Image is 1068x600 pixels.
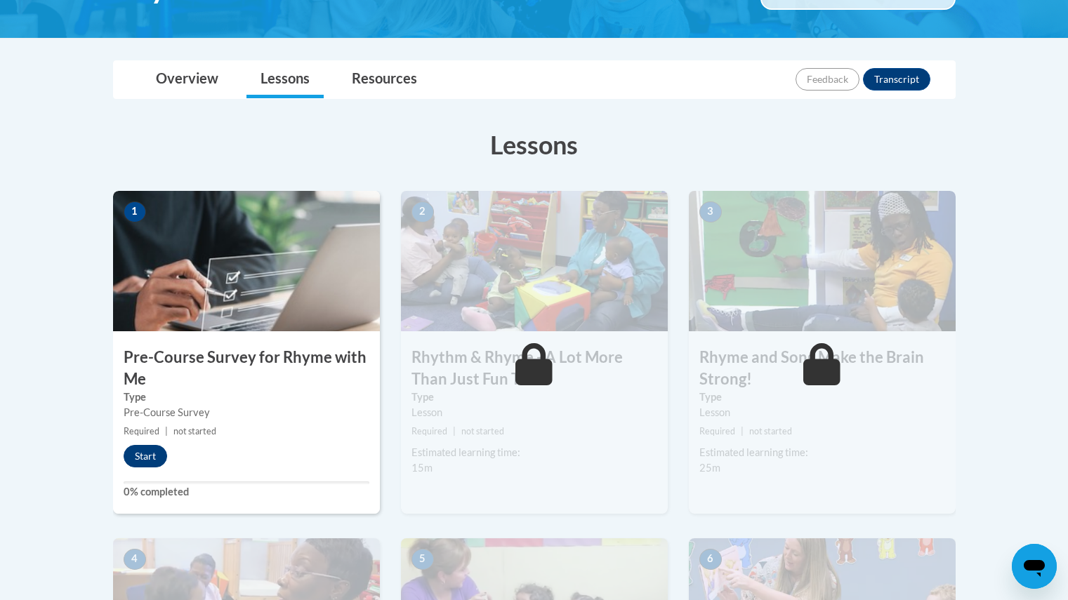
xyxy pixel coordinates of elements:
a: Resources [338,61,431,98]
span: Required [411,426,447,436]
span: 1 [124,201,146,222]
label: 0% completed [124,484,369,500]
div: Lesson [699,405,945,420]
span: not started [749,426,792,436]
button: Transcript [863,68,930,91]
a: Lessons [246,61,324,98]
label: Type [411,389,657,405]
button: Feedback [796,68,859,91]
span: | [741,426,744,436]
h3: Pre-Course Survey for Rhyme with Me [113,347,380,390]
span: 3 [699,201,722,222]
label: Type [124,389,369,405]
span: Required [699,426,735,436]
div: Lesson [411,405,657,420]
div: Pre-Course Survey [124,405,369,420]
img: Course Image [401,191,668,331]
iframe: Button to launch messaging window [1012,544,1057,589]
span: 2 [411,201,434,222]
h3: Lessons [113,127,956,162]
div: Estimated learning time: [411,445,657,460]
h3: Rhyme and Song Make the Brain Strong! [689,347,956,390]
img: Course Image [113,191,380,331]
span: Required [124,426,159,436]
h3: Rhythm & Rhyme - A Lot More Than Just Fun Time! [401,347,668,390]
span: 5 [411,549,434,570]
img: Course Image [689,191,956,331]
label: Type [699,389,945,405]
span: 25m [699,462,720,474]
a: Overview [142,61,232,98]
span: 6 [699,549,722,570]
button: Start [124,445,167,467]
span: 4 [124,549,146,570]
span: | [453,426,456,436]
div: Estimated learning time: [699,445,945,460]
span: not started [461,426,504,436]
span: | [165,426,168,436]
span: not started [173,426,216,436]
span: 15m [411,462,433,474]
